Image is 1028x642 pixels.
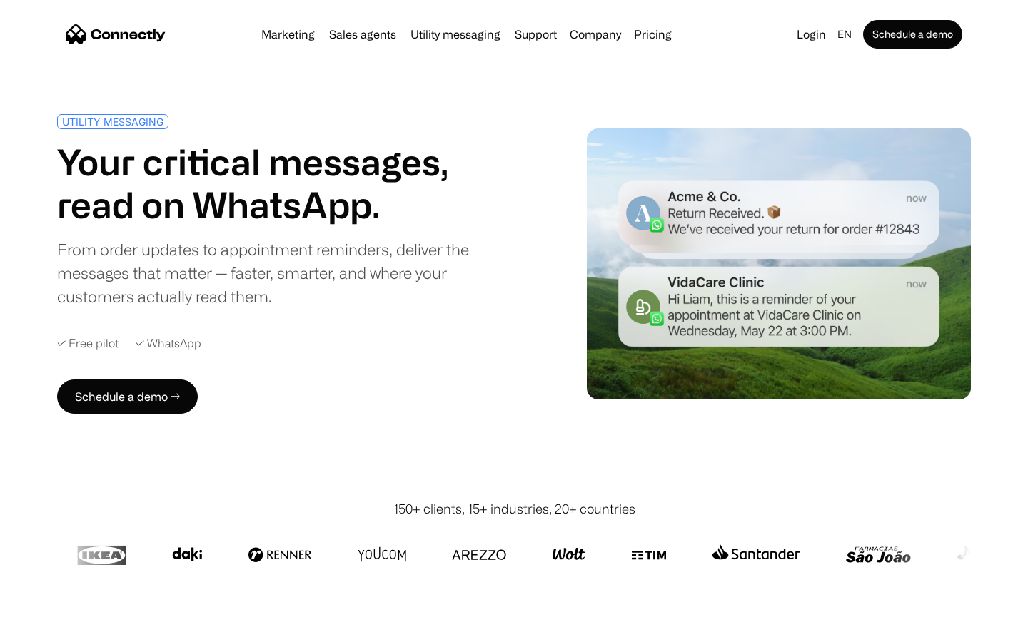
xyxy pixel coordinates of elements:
a: home [66,24,166,45]
h1: Your critical messages, read on WhatsApp. [57,141,508,226]
div: Company [570,24,621,44]
div: ✓ Free pilot [57,337,119,350]
a: Schedule a demo [863,20,962,49]
a: Marketing [256,29,321,40]
aside: Language selected: English [14,616,86,637]
ul: Language list [29,617,86,637]
div: en [832,24,860,44]
a: Utility messaging [405,29,506,40]
div: Company [565,24,625,44]
div: 150+ clients, 15+ industries, 20+ countries [393,499,635,519]
a: Login [791,24,832,44]
a: Support [509,29,563,40]
a: Schedule a demo → [57,379,198,414]
div: From order updates to appointment reminders, deliver the messages that matter — faster, smarter, ... [57,238,508,308]
div: ✓ WhatsApp [136,337,201,350]
a: Sales agents [323,29,402,40]
a: Pricing [628,29,677,40]
div: UTILITY MESSAGING [62,116,163,127]
div: en [837,24,852,44]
